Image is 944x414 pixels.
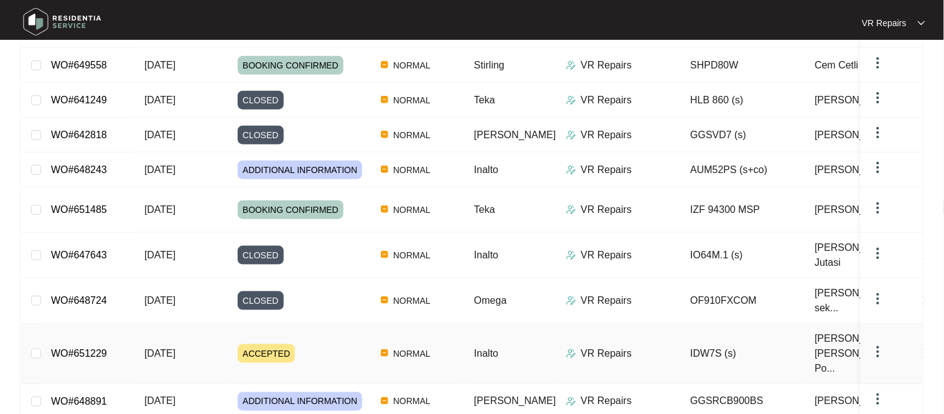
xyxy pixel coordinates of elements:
td: OF910FXCOM [681,278,805,324]
img: Assigner Icon [566,95,576,105]
td: GGSVD7 (s) [681,118,805,153]
img: dropdown arrow [871,291,886,306]
img: Assigner Icon [566,250,576,260]
img: Vercel Logo [381,251,388,258]
a: WO#648243 [51,164,107,175]
span: CLOSED [238,246,284,265]
span: NORMAL [388,346,436,361]
span: [DATE] [144,60,175,70]
span: [PERSON_NAME] [PERSON_NAME] Po... [815,331,914,376]
span: [DATE] [144,396,175,407]
span: Cem Cetli [815,58,859,73]
img: Vercel Logo [381,296,388,304]
span: CLOSED [238,126,284,144]
img: dropdown arrow [871,246,886,261]
img: dropdown arrow [871,392,886,407]
a: WO#642818 [51,129,107,140]
span: ADDITIONAL INFORMATION [238,161,362,179]
span: Inalto [474,250,498,260]
img: Vercel Logo [381,61,388,68]
img: dropdown arrow [871,200,886,215]
span: NORMAL [388,248,436,263]
span: [PERSON_NAME] [474,129,556,140]
td: IDW7S (s) [681,324,805,384]
img: dropdown arrow [871,344,886,359]
p: VR Repairs [862,17,907,29]
span: [DATE] [144,348,175,359]
img: dropdown arrow [871,125,886,140]
span: [PERSON_NAME] Jutasi [815,240,914,270]
span: NORMAL [388,394,436,409]
p: VR Repairs [581,293,632,308]
img: Vercel Logo [381,96,388,103]
span: [PERSON_NAME] [474,396,556,407]
span: [DATE] [144,250,175,260]
td: IO64M.1 (s) [681,233,805,278]
p: VR Repairs [581,128,632,143]
img: Vercel Logo [381,205,388,213]
img: dropdown arrow [871,160,886,175]
span: NORMAL [388,128,436,143]
span: Teka [474,95,495,105]
span: [DATE] [144,129,175,140]
img: residentia service logo [19,3,106,40]
span: [DATE] [144,164,175,175]
img: Vercel Logo [381,349,388,357]
span: NORMAL [388,93,436,108]
span: [PERSON_NAME] [815,162,897,177]
p: VR Repairs [581,58,632,73]
img: Assigner Icon [566,165,576,175]
img: Vercel Logo [381,166,388,173]
a: WO#648724 [51,295,107,306]
span: [PERSON_NAME] sek... [815,286,914,316]
p: VR Repairs [581,202,632,217]
span: [PERSON_NAME] [815,202,897,217]
span: [DATE] [144,295,175,306]
span: NORMAL [388,162,436,177]
span: CLOSED [238,91,284,110]
span: Omega [474,295,507,306]
a: WO#651229 [51,348,107,359]
span: BOOKING CONFIRMED [238,56,343,75]
img: Assigner Icon [566,296,576,306]
span: [PERSON_NAME] [815,128,897,143]
span: [PERSON_NAME] [815,93,897,108]
span: ADDITIONAL INFORMATION [238,392,362,411]
img: Vercel Logo [381,131,388,138]
span: Inalto [474,164,498,175]
p: VR Repairs [581,93,632,108]
p: VR Repairs [581,346,632,361]
img: Vercel Logo [381,397,388,405]
img: Assigner Icon [566,349,576,359]
p: VR Repairs [581,248,632,263]
p: VR Repairs [581,394,632,409]
td: HLB 860 (s) [681,83,805,118]
span: Stirling [474,60,505,70]
td: SHPD80W [681,48,805,83]
img: Assigner Icon [566,130,576,140]
td: AUM52PS (s+co) [681,153,805,187]
a: WO#648891 [51,396,107,407]
a: WO#649558 [51,60,107,70]
span: BOOKING CONFIRMED [238,200,343,219]
td: IZF 94300 MSP [681,187,805,233]
a: WO#641249 [51,95,107,105]
img: Assigner Icon [566,60,576,70]
span: NORMAL [388,58,436,73]
img: dropdown arrow [871,90,886,105]
span: [PERSON_NAME] [815,394,897,409]
span: [DATE] [144,95,175,105]
img: Assigner Icon [566,397,576,407]
span: Teka [474,204,495,215]
img: Assigner Icon [566,205,576,215]
a: WO#647643 [51,250,107,260]
span: CLOSED [238,291,284,310]
span: ACCEPTED [238,344,295,363]
span: Inalto [474,348,498,359]
a: WO#651485 [51,204,107,215]
span: [DATE] [144,204,175,215]
span: NORMAL [388,202,436,217]
span: NORMAL [388,293,436,308]
p: VR Repairs [581,162,632,177]
img: dropdown arrow [871,55,886,70]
